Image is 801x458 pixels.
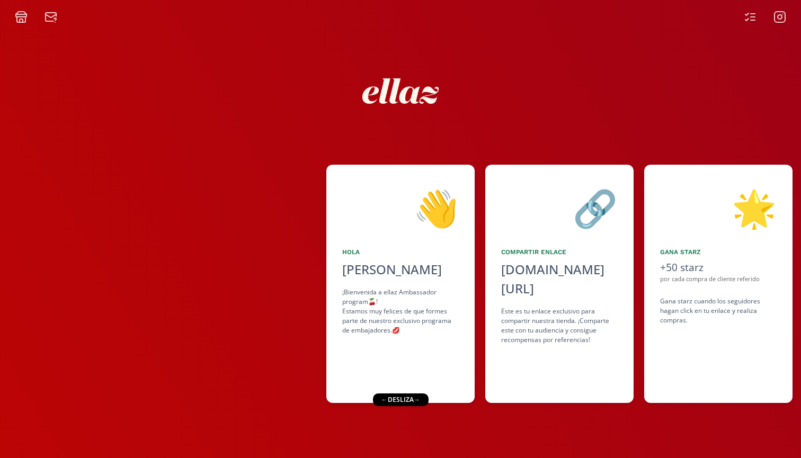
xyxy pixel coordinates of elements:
[353,43,448,139] img: nKmKAABZpYV7
[660,297,777,325] div: Gana starz cuando los seguidores hagan click en tu enlace y realiza compras .
[342,260,459,279] div: [PERSON_NAME]
[660,260,777,275] div: +50 starz
[660,181,777,235] div: 🌟
[660,247,777,257] div: Gana starz
[342,288,459,335] div: ¡Bienvenida a ellaz Ambassador program🍒! Estamos muy felices de que formes parte de nuestro exclu...
[501,247,618,257] div: Compartir Enlace
[501,260,618,298] div: [DOMAIN_NAME][URL]
[501,307,618,345] div: Este es tu enlace exclusivo para compartir nuestra tienda. ¡Comparte este con tu audiencia y cons...
[501,181,618,235] div: 🔗
[660,275,777,284] div: por cada compra de cliente referido
[372,393,428,406] div: ← desliza →
[342,181,459,235] div: 👋
[342,247,459,257] div: Hola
